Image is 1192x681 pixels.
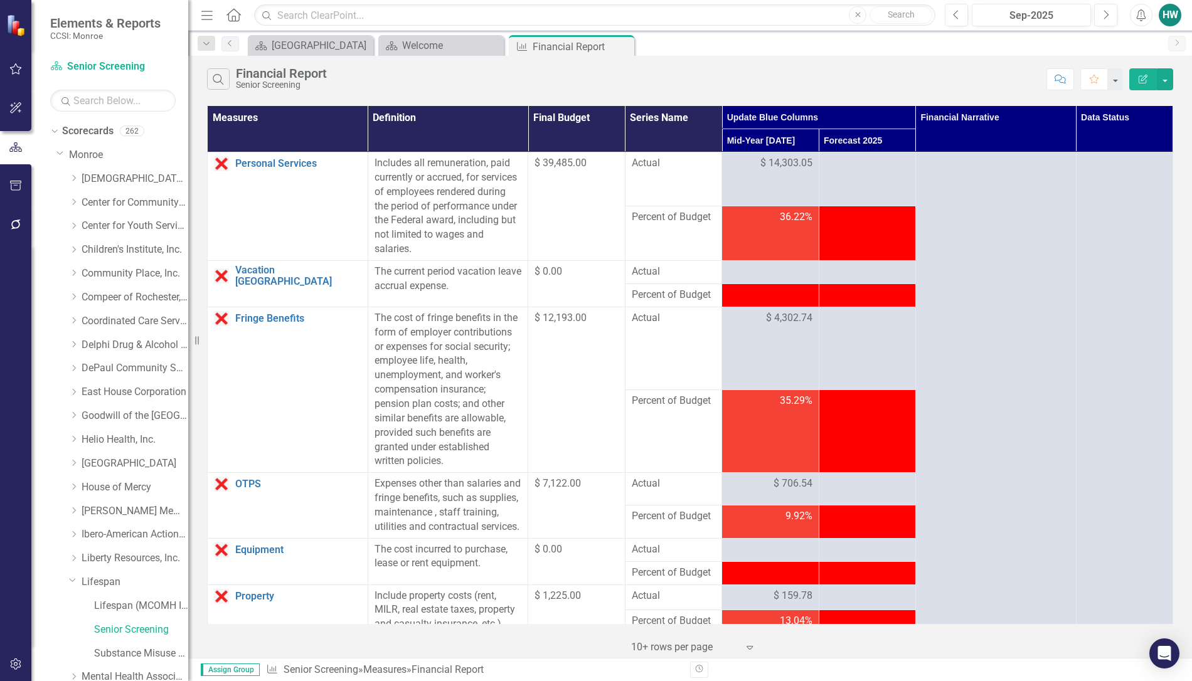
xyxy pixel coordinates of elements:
div: » » [266,663,681,677]
div: The cost of fringe benefits in the form of employer contributions or expenses for social security... [375,311,522,468]
a: Goodwill of the [GEOGRAPHIC_DATA] [82,409,188,423]
a: [PERSON_NAME] Memorial Institute, Inc. [82,504,188,519]
span: $ 14,303.05 [760,156,812,171]
div: Financial Report [412,663,484,675]
div: 262 [120,126,144,137]
td: Double-Click to Edit [819,307,915,389]
a: [DEMOGRAPHIC_DATA] Charities Family & Community Services [82,172,188,186]
a: Helio Health, Inc. [82,433,188,447]
td: Double-Click to Edit [819,584,915,610]
span: 35.29% [780,394,812,408]
a: Center for Community Alternatives [82,196,188,210]
span: Percent of Budget [632,210,715,224]
div: [GEOGRAPHIC_DATA] [272,38,370,53]
a: Property [235,591,361,602]
span: $ 39,485.00 [535,157,587,169]
span: Actual [632,265,715,279]
td: Double-Click to Edit [819,260,915,283]
img: Data Error [214,268,229,283]
div: Senior Screening [236,80,327,90]
a: Lifespan (MCOMH Internal) [94,599,188,613]
a: Lifespan [82,575,188,589]
img: Data Error [214,542,229,557]
td: Double-Click to Edit Right Click for Context Menu [208,260,368,307]
a: Coordinated Care Services Inc. [82,314,188,329]
a: [GEOGRAPHIC_DATA] [251,38,370,53]
a: Substance Misuse Education [94,647,188,661]
span: Actual [632,311,715,325]
span: $ 159.78 [774,589,812,603]
td: Double-Click to Edit [722,584,819,610]
a: Children's Institute, Inc. [82,243,188,257]
span: $ 1,225.00 [535,589,581,601]
button: HW [1159,4,1181,26]
a: Ibero-American Action League, Inc. [82,527,188,542]
td: Double-Click to Edit [819,538,915,561]
a: Vacation [GEOGRAPHIC_DATA] [235,265,361,287]
a: Senior Screening [284,663,358,675]
a: Scorecards [62,124,114,139]
span: $ 7,122.00 [535,477,581,489]
a: Liberty Resources, Inc. [82,551,188,566]
a: Monroe [69,148,188,162]
p: Expenses other than salaries and fringe benefits, such as supplies, maintenance , staff training,... [375,477,522,534]
img: ClearPoint Strategy [6,14,28,36]
a: DePaul Community Services, lnc. [82,361,188,376]
a: Senior Screening [94,623,188,637]
a: Community Place, Inc. [82,267,188,281]
a: [GEOGRAPHIC_DATA] [82,457,188,471]
span: Actual [632,477,715,491]
td: Double-Click to Edit [722,260,819,283]
a: Center for Youth Services, Inc. [82,219,188,233]
span: 9.92% [785,509,812,524]
div: Include property costs (rent, MILR, real estate taxes, property and casualty insurance, etc.) [375,589,522,632]
td: Double-Click to Edit [368,473,528,538]
td: Double-Click to Edit [368,538,528,584]
div: Includes all remuneration, paid currently or accrued, for services of employees rendered during t... [375,156,522,256]
input: Search Below... [50,90,176,112]
span: 13.04% [780,614,812,628]
span: Percent of Budget [632,614,715,628]
a: Delphi Drug & Alcohol Council [82,338,188,352]
img: Data Error [214,477,229,492]
span: $ 0.00 [535,265,562,277]
div: Sep-2025 [976,8,1087,23]
span: $ 0.00 [535,543,562,555]
div: The cost incurred to purchase, lease or rent equipment. [375,542,522,571]
td: Double-Click to Edit [368,152,528,261]
td: Double-Click to Edit Right Click for Context Menu [208,538,368,584]
img: Data Error [214,589,229,604]
span: $ 706.54 [774,477,812,491]
div: Open Intercom Messenger [1149,638,1179,668]
span: Actual [632,156,715,171]
div: Financial Report [533,39,631,55]
a: Senior Screening [50,60,176,74]
div: Welcome [402,38,501,53]
span: Percent of Budget [632,394,715,408]
img: Data Error [214,156,229,171]
span: Actual [632,589,715,603]
td: Double-Click to Edit [625,260,721,283]
td: Double-Click to Edit Right Click for Context Menu [208,307,368,472]
a: East House Corporation [82,385,188,399]
td: Double-Click to Edit [625,538,721,561]
td: Double-Click to Edit [625,473,721,505]
td: Double-Click to Edit [722,307,819,389]
span: Elements & Reports [50,16,161,31]
a: Measures [363,663,407,675]
span: Search [888,9,915,19]
div: The current period vacation leave accrual expense. [375,265,522,293]
span: Percent of Budget [632,288,715,302]
a: Personal Services [235,158,361,169]
td: Double-Click to Edit [819,473,915,505]
span: Actual [632,542,715,557]
div: Financial Report [236,66,327,80]
td: Double-Click to Edit [368,584,528,636]
td: Double-Click to Edit [819,152,915,206]
a: OTPS [235,478,361,490]
span: $ 12,193.00 [535,312,587,324]
span: 36.22% [780,210,812,224]
span: $ 4,302.74 [766,311,812,325]
a: Fringe Benefits [235,313,361,324]
a: Compeer of Rochester, Inc. [82,290,188,305]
